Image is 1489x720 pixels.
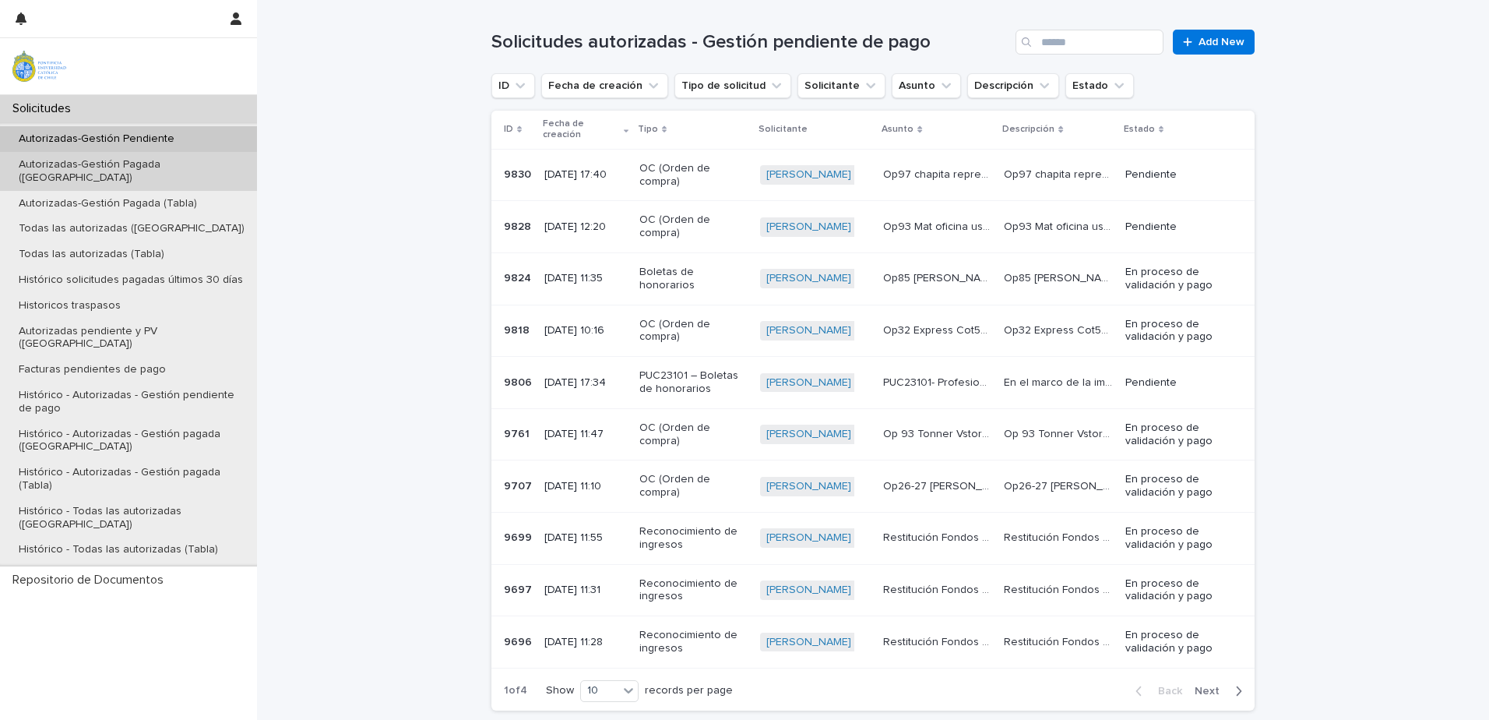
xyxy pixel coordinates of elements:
[638,121,658,138] p: Tipo
[504,269,534,285] p: 9824
[759,121,808,138] p: Solicitante
[6,325,257,351] p: Autorizadas pendiente y PV ([GEOGRAPHIC_DATA])
[883,217,994,234] p: Op93 Mat oficina uso constante DIMERC
[504,581,535,597] p: 9697
[1004,528,1115,545] p: Restitución Fondos Convenio Beca inglés PUC 1966 (Examen IELTS o TOEFL Curso RII8003) de Francisc...
[1004,425,1115,441] p: Op 93 Tonner Vstore cot Nº 045
[639,162,748,189] p: OC (Orden de compra)
[1199,37,1244,48] span: Add New
[1125,577,1230,604] p: En proceso de validación y pago
[491,149,1255,201] tr: 98309830 [DATE] 17:40OC (Orden de compra)[PERSON_NAME] Op97 chapita representación PAR Qactus oct...
[504,528,535,545] p: 9699
[1125,525,1230,552] p: En proceso de validación y pago
[6,363,178,376] p: Facturas pendientes de pago
[766,168,851,182] a: [PERSON_NAME]
[6,197,209,210] p: Autorizadas-Gestión Pagada (Tabla)
[6,248,177,261] p: Todas las autorizadas (Tabla)
[6,466,257,492] p: Histórico - Autorizadas - Gestión pagada (Tabla)
[892,73,961,98] button: Asunto
[1125,168,1230,182] p: Pendiente
[1004,165,1115,182] p: Op97 chapita representación PAR Qactus oct
[1125,221,1230,234] p: Pendiente
[504,477,535,493] p: 9707
[1004,581,1115,597] p: Restitución Fondos Convenio Beca inglés PUC 1966 (Examen IELTS o TOEFL Curso RII8003) de Carolina...
[639,525,748,552] p: Reconocimiento de ingresos
[491,408,1255,461] tr: 97619761 [DATE] 11:47OC (Orden de compra)[PERSON_NAME] Op 93 Tonner Vstore cot Nº 045Op 93 Tonner...
[766,324,851,337] a: [PERSON_NAME]
[6,573,176,588] p: Repositorio de Documentos
[491,201,1255,253] tr: 98289828 [DATE] 12:20OC (Orden de compra)[PERSON_NAME] Op93 Mat oficina uso constante DIMERCOp93 ...
[1004,269,1115,285] p: Op85 Bruna Benso BH48
[1173,30,1255,55] a: Add New
[544,272,627,285] p: [DATE] 11:35
[544,324,627,337] p: [DATE] 10:16
[1188,684,1255,698] button: Next
[541,73,668,98] button: Fecha de creación
[504,373,535,390] p: 9806
[6,158,257,185] p: Autorizadas-Gestión Pagada ([GEOGRAPHIC_DATA])
[491,616,1255,669] tr: 96969696 [DATE] 11:28Reconocimiento de ingresos[PERSON_NAME] San [PERSON_NAME] Restitución Fondos...
[883,321,994,337] p: Op32 Express Cot5602
[1123,684,1188,698] button: Back
[6,274,255,287] p: Histórico solicitudes pagadas últimos 30 días
[639,422,748,448] p: OC (Orden de compra)
[544,376,627,390] p: [DATE] 17:34
[6,132,187,146] p: Autorizadas-Gestión Pendiente
[1016,30,1163,55] input: Search
[544,531,627,545] p: [DATE] 11:55
[546,684,574,697] p: Show
[639,473,748,499] p: OC (Orden de compra)
[504,121,513,138] p: ID
[6,389,257,415] p: Histórico - Autorizadas - Gestión pendiente de pago
[544,480,627,493] p: [DATE] 11:10
[766,428,851,441] a: [PERSON_NAME]
[1002,121,1054,138] p: Descripción
[504,633,535,649] p: 9696
[544,636,627,649] p: [DATE] 11:28
[1004,373,1115,390] p: En el marco de la implementación del Convenio PUC23101, se solicita la contratación de María Jesú...
[544,168,627,182] p: [DATE] 17:40
[6,222,257,235] p: Todas las autorizadas ([GEOGRAPHIC_DATA])
[1195,686,1229,697] span: Next
[12,51,66,82] img: iqsleoUpQLaG7yz5l0jK
[766,376,851,390] a: [PERSON_NAME]
[504,321,533,337] p: 9818
[1125,318,1230,344] p: En proceso de validación y pago
[882,121,913,138] p: Asunto
[883,425,994,441] p: Op 93 Tonner Vstore cot Nº 045
[1125,629,1230,655] p: En proceso de validación y pago
[491,73,535,98] button: ID
[491,512,1255,564] tr: 96999699 [DATE] 11:55Reconocimiento de ingresos[PERSON_NAME] San [PERSON_NAME] Restitución Fondos...
[883,165,994,182] p: Op97 chapita representación PAR Qactus oct
[6,101,83,116] p: Solicitudes
[883,373,994,390] p: PUC23101- Profesional Redacción GVT - Boleta N°1
[645,684,733,697] p: records per page
[504,425,533,441] p: 9761
[491,31,1009,54] h1: Solicitudes autorizadas - Gestión pendiente de pago
[883,477,994,493] p: Op26-27 Sophie Cot 1634
[883,633,994,649] p: Restitución Fondos Convenio Beca inglés PUC 1966 de Maximiliano Calderón Lapeña
[6,428,257,454] p: Histórico - Autorizadas - Gestión pagada ([GEOGRAPHIC_DATA])
[766,584,962,597] a: [PERSON_NAME] San [PERSON_NAME]
[491,461,1255,513] tr: 97079707 [DATE] 11:10OC (Orden de compra)[PERSON_NAME] Op26-27 [PERSON_NAME] 1634Op26-27 [PERSON_...
[639,214,748,240] p: OC (Orden de compra)
[1149,686,1182,697] span: Back
[504,217,534,234] p: 9828
[1004,217,1115,234] p: Op93 Mat oficina uso constante DIMERC
[674,73,791,98] button: Tipo de solicitud
[1004,321,1115,337] p: Op32 Express Cot5602
[6,299,133,312] p: Historicos traspasos
[491,305,1255,357] tr: 98189818 [DATE] 10:16OC (Orden de compra)[PERSON_NAME] Op32 Express Cot5602Op32 Express Cot5602 O...
[6,505,257,531] p: Histórico - Todas las autorizadas ([GEOGRAPHIC_DATA])
[491,252,1255,305] tr: 98249824 [DATE] 11:35Boletas de honorarios[PERSON_NAME] Op85 [PERSON_NAME] BH48Op85 [PERSON_NAME]...
[766,272,851,285] a: [PERSON_NAME]
[766,480,851,493] a: [PERSON_NAME]
[967,73,1059,98] button: Descripción
[544,221,627,234] p: [DATE] 12:20
[1125,266,1230,292] p: En proceso de validación y pago
[1004,633,1115,649] p: Restitución Fondos Convenio Beca inglés PUC 1966 (Examen IELTS o TOEFL Curso RII8003) de Maximili...
[766,221,851,234] a: [PERSON_NAME]
[766,531,962,545] a: [PERSON_NAME] San [PERSON_NAME]
[883,528,994,545] p: Restitución Fondos Convenio Beca inglés PUC 1966 de Francisca Dafna Orellana Lara
[1004,477,1115,493] p: Op26-27 Sophie Cot 1634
